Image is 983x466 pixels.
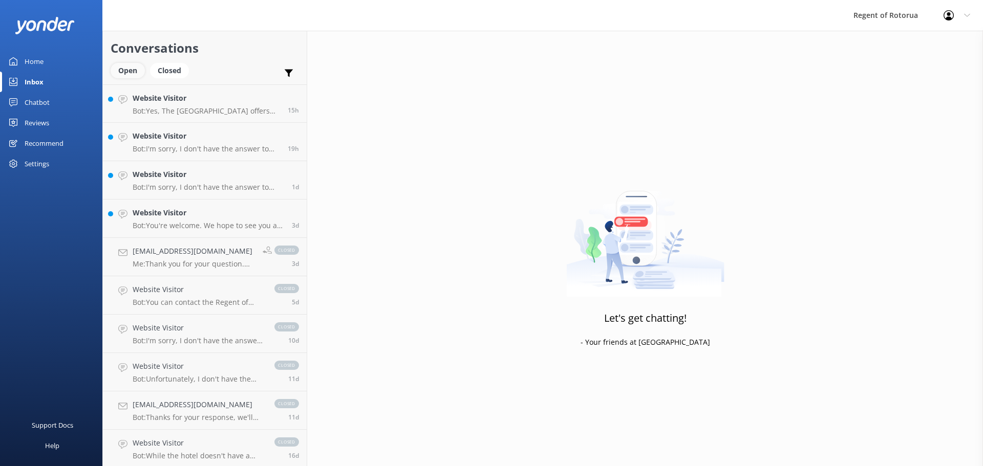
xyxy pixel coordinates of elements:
[133,169,284,180] h4: Website Visitor
[133,207,284,218] h4: Website Visitor
[150,63,189,78] div: Closed
[288,413,299,421] span: 09:50am 30-Jul-2025 (UTC +12:00) Pacific/Auckland
[133,144,280,153] p: Bot: I'm sorry, I don't have the answer to that in my knowledge base. Please contact the Hotel di...
[274,284,299,293] span: closed
[133,374,264,384] p: Bot: Unfortunately, I don't have the power to check the reservations system for our hotel and res...
[274,322,299,331] span: closed
[150,64,194,76] a: Closed
[292,298,299,306] span: 07:06pm 05-Aug-2025 (UTC +12:00) Pacific/Auckland
[133,322,264,334] h4: Website Visitor
[133,336,264,345] p: Bot: I'm sorry, I don't have the answer to that in my knowledge base. Please contact the Hotel di...
[25,113,49,133] div: Reviews
[581,337,710,348] p: - Your friends at [GEOGRAPHIC_DATA]
[103,391,307,430] a: [EMAIL_ADDRESS][DOMAIN_NAME]Bot:Thanks for your response, we'll get back to you as soon as we can...
[32,415,73,435] div: Support Docs
[25,72,44,92] div: Inbox
[15,17,74,34] img: yonder-white-logo.png
[103,238,307,276] a: [EMAIL_ADDRESS][DOMAIN_NAME]Me:Thank you for your question. Yes, The Hotel has 24hr Reception.clo...
[288,144,299,153] span: 01:45pm 10-Aug-2025 (UTC +12:00) Pacific/Auckland
[45,435,59,456] div: Help
[133,221,284,230] p: Bot: You're welcome. We hope to see you at the Regent of [GEOGRAPHIC_DATA] soon!
[111,64,150,76] a: Open
[133,413,264,422] p: Bot: Thanks for your response, we'll get back to you as soon as we can during opening hours.
[133,246,255,257] h4: [EMAIL_ADDRESS][DOMAIN_NAME]
[25,92,50,113] div: Chatbot
[25,153,49,174] div: Settings
[566,169,724,297] img: artwork of a man stealing a conversation from at giant smartphone
[292,221,299,230] span: 04:14pm 07-Aug-2025 (UTC +12:00) Pacific/Auckland
[133,130,280,142] h4: Website Visitor
[133,106,280,116] p: Bot: Yes, The [GEOGRAPHIC_DATA] offers degustation dining options and is open 7 days a week from ...
[274,437,299,447] span: closed
[111,38,299,58] h2: Conversations
[133,259,255,269] p: Me: Thank you for your question. Yes, The Hotel has 24hr Reception.
[103,123,307,161] a: Website VisitorBot:I'm sorry, I don't have the answer to that in my knowledge base. Please contac...
[133,451,264,460] p: Bot: While the hotel doesn't have a guest laundry, the team can recommend local laundromat facili...
[133,183,284,192] p: Bot: I'm sorry, I don't have the answer to that in my knowledge base. Please contact the Hotel di...
[133,437,264,449] h4: Website Visitor
[133,361,264,372] h4: Website Visitor
[274,399,299,408] span: closed
[288,451,299,460] span: 10:30am 25-Jul-2025 (UTC +12:00) Pacific/Auckland
[292,259,299,268] span: 08:52am 07-Aug-2025 (UTC +12:00) Pacific/Auckland
[133,298,264,307] p: Bot: You can contact the Regent of Rotorua team by phone at [PHONE_NUMBER].
[103,199,307,238] a: Website VisitorBot:You're welcome. We hope to see you at the Regent of [GEOGRAPHIC_DATA] soon!3d
[133,93,280,104] h4: Website Visitor
[103,276,307,315] a: Website VisitorBot:You can contact the Regent of Rotorua team by phone at [PHONE_NUMBER].closed5d
[103,315,307,353] a: Website VisitorBot:I'm sorry, I don't have the answer to that in my knowledge base. Please contac...
[133,399,264,410] h4: [EMAIL_ADDRESS][DOMAIN_NAME]
[133,284,264,295] h4: Website Visitor
[25,133,63,153] div: Recommend
[274,361,299,370] span: closed
[274,246,299,255] span: closed
[103,161,307,199] a: Website VisitorBot:I'm sorry, I don't have the answer to that in my knowledge base. Please contac...
[288,106,299,115] span: 05:30pm 10-Aug-2025 (UTC +12:00) Pacific/Auckland
[103,353,307,391] a: Website VisitorBot:Unfortunately, I don't have the power to check the reservations system for our...
[292,183,299,191] span: 08:00am 10-Aug-2025 (UTC +12:00) Pacific/Auckland
[288,374,299,383] span: 04:35am 31-Jul-2025 (UTC +12:00) Pacific/Auckland
[25,51,44,72] div: Home
[288,336,299,345] span: 08:50am 31-Jul-2025 (UTC +12:00) Pacific/Auckland
[604,310,687,326] h3: Let's get chatting!
[111,63,145,78] div: Open
[103,84,307,123] a: Website VisitorBot:Yes, The [GEOGRAPHIC_DATA] offers degustation dining options and is open 7 day...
